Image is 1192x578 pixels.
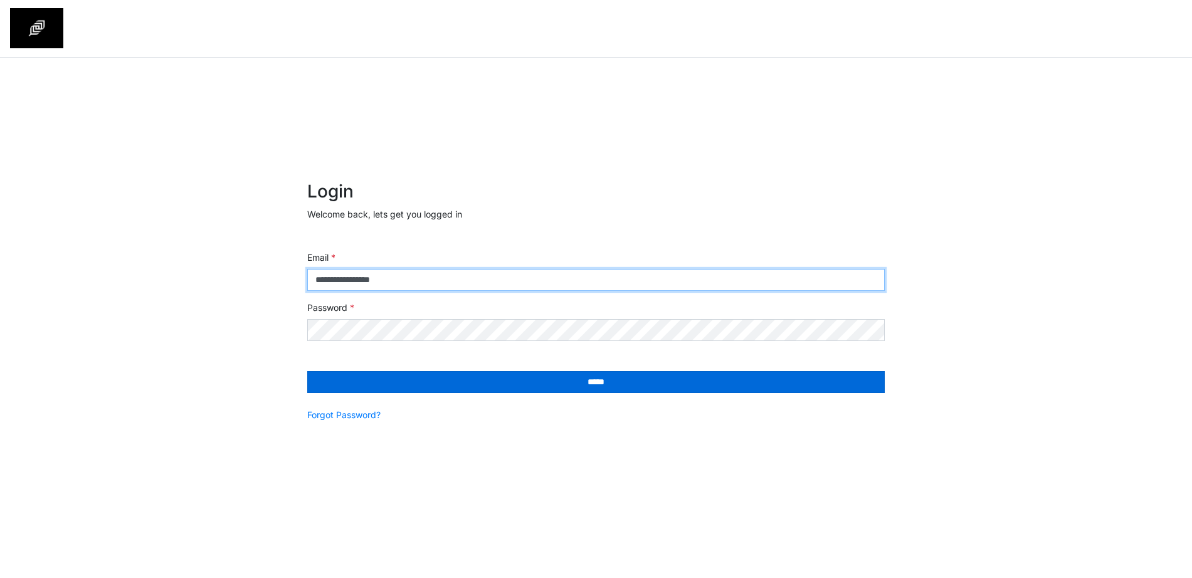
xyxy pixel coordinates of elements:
[10,8,63,48] img: spp logo
[307,408,381,421] a: Forgot Password?
[307,208,885,221] p: Welcome back, lets get you logged in
[307,181,885,202] h2: Login
[307,301,354,314] label: Password
[307,251,335,264] label: Email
